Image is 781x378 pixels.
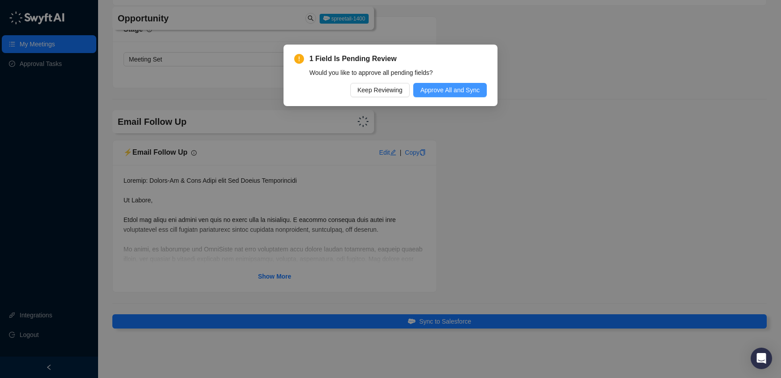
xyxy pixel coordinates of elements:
[309,53,487,64] span: 1 Field Is Pending Review
[751,348,772,369] div: Open Intercom Messenger
[413,83,487,97] button: Approve All and Sync
[309,68,487,78] div: Would you like to approve all pending fields?
[350,83,410,97] button: Keep Reviewing
[420,85,480,95] span: Approve All and Sync
[358,85,403,95] span: Keep Reviewing
[294,54,304,64] span: exclamation-circle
